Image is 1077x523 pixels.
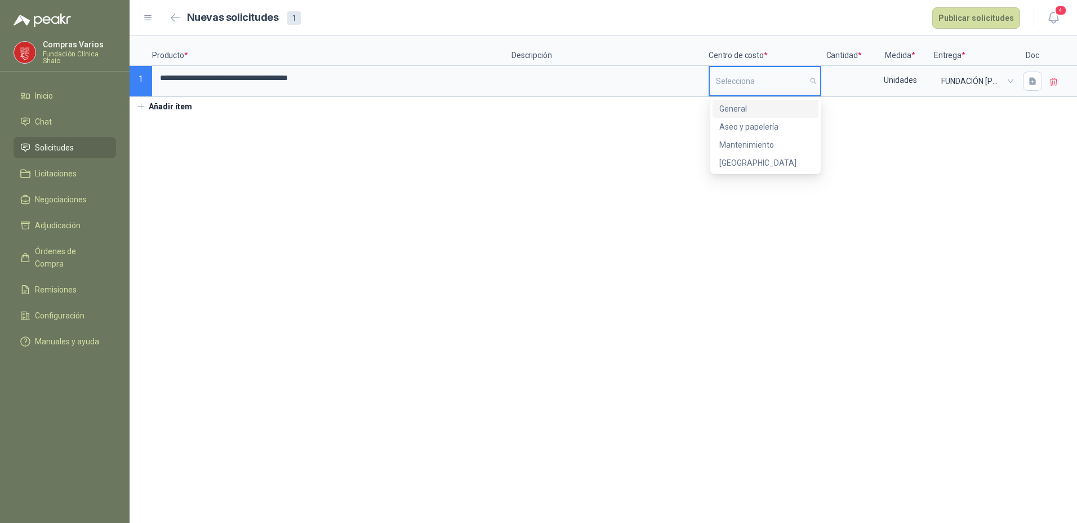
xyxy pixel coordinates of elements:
[713,136,818,154] div: Mantenimiento
[130,66,152,97] p: 1
[1054,5,1067,16] span: 4
[1043,8,1063,28] button: 4
[35,283,77,296] span: Remisiones
[35,90,53,102] span: Inicio
[719,157,812,169] div: [GEOGRAPHIC_DATA]
[35,335,99,348] span: Manuales y ayuda
[35,245,105,270] span: Órdenes de Compra
[35,219,81,232] span: Adjudicación
[14,331,116,352] a: Manuales y ayuda
[35,167,77,180] span: Licitaciones
[511,36,709,66] p: Descripción
[14,137,116,158] a: Solicitudes
[932,7,1020,29] button: Publicar solicitudes
[719,103,812,115] div: General
[14,42,35,63] img: Company Logo
[14,305,116,326] a: Configuración
[713,118,818,136] div: Aseo y papelería
[14,279,116,300] a: Remisiones
[709,36,821,66] p: Centro de costo
[14,189,116,210] a: Negociaciones
[152,36,511,66] p: Producto
[14,85,116,107] a: Inicio
[187,10,279,26] h2: Nuevas solicitudes
[14,14,71,27] img: Logo peakr
[287,11,301,25] div: 1
[719,121,812,133] div: Aseo y papelería
[866,36,934,66] p: Medida
[35,116,52,128] span: Chat
[934,36,1018,66] p: Entrega
[35,141,74,154] span: Solicitudes
[867,67,933,93] div: Unidades
[14,215,116,236] a: Adjudicación
[43,41,116,48] p: Compras Varios
[713,100,818,118] div: General
[35,193,87,206] span: Negociaciones
[713,154,818,172] div: Apoyo hospitalario
[719,139,812,151] div: Mantenimiento
[43,51,116,64] p: Fundación Clínica Shaio
[821,36,866,66] p: Cantidad
[130,97,199,116] button: Añadir ítem
[1018,36,1047,66] p: Doc
[35,309,84,322] span: Configuración
[941,73,1011,90] span: FUNDACIÓN ABOOD SHAIO
[14,163,116,184] a: Licitaciones
[14,111,116,132] a: Chat
[14,241,116,274] a: Órdenes de Compra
